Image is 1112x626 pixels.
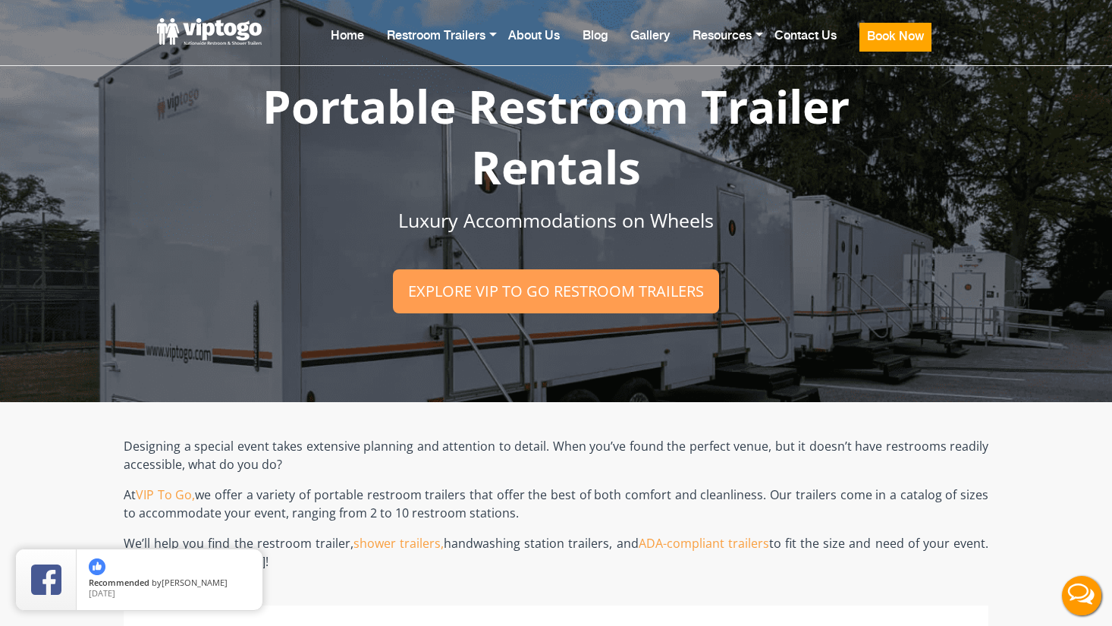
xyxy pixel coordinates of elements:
[571,16,619,76] a: Blog
[124,534,988,571] p: We’ll help you find the restroom trailer, handwashing station trailers, and to fit the size and n...
[848,16,943,84] a: Book Now
[89,558,105,575] img: thumbs up icon
[136,486,195,503] a: VIP To Go,
[319,16,375,76] a: Home
[262,75,850,198] span: Portable Restroom Trailer Rentals
[31,565,61,595] img: Review Rating
[353,535,444,552] a: shower trailers,
[89,587,115,599] span: [DATE]
[124,437,988,473] p: Designing a special event takes extensive planning and attention to detail. When you’ve found the...
[619,16,681,76] a: Gallery
[89,578,250,589] span: by
[497,16,571,76] a: About Us
[1051,565,1112,626] button: Live Chat
[763,16,848,76] a: Contact Us
[89,577,149,588] span: Recommended
[162,577,228,588] span: [PERSON_NAME]
[398,207,714,233] span: Luxury Accommodations on Wheels
[393,269,719,313] a: Explore VIP To Go restroom trailers
[124,486,988,522] p: At we offer a variety of portable restroom trailers that offer the best of both comfort and clean...
[859,23,931,52] button: Book Now
[639,535,769,552] a: ADA-compliant trailers
[681,16,763,76] a: Resources
[375,16,497,76] a: Restroom Trailers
